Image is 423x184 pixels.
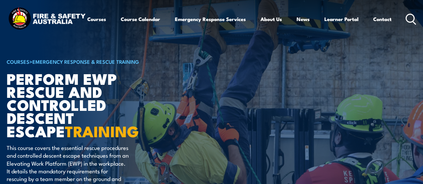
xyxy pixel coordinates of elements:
[7,72,172,137] h1: Perform EWP Rescue and Controlled Descent Escape
[65,119,139,142] strong: TRAINING
[7,57,172,65] h6: >
[87,11,106,27] a: Courses
[260,11,282,27] a: About Us
[297,11,310,27] a: News
[373,11,392,27] a: Contact
[7,58,29,65] a: COURSES
[175,11,246,27] a: Emergency Response Services
[121,11,160,27] a: Course Calendar
[32,58,139,65] a: Emergency Response & Rescue Training
[324,11,358,27] a: Learner Portal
